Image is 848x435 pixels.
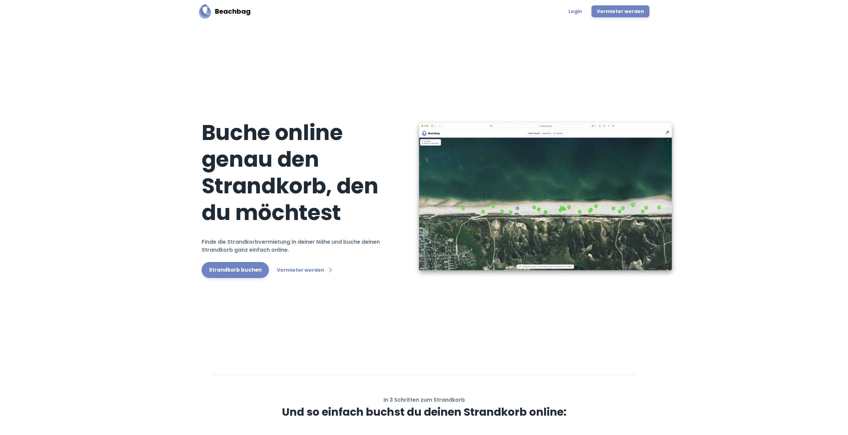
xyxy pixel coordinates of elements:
a: Vermieter werden [274,264,335,276]
a: Login [565,5,586,17]
h6: Finde die Strandkorbvermietung in deiner Nähe und buche deinen Strandkorb ganz einfach online. [202,238,385,254]
a: Vermieter werden [591,5,649,17]
img: Beachbag [199,4,211,19]
h1: Buche online genau den Strandkorb, den du möchtest [202,119,402,230]
h3: Und so einfach buchst du deinen Strandkorb online: [202,404,647,420]
a: Strandkorb buchen [202,262,269,278]
img: Beachbag Map [412,118,679,279]
h6: In 3 Schritten zum Strandkorb [202,396,647,404]
a: BeachbagBeachbag [199,4,251,19]
h5: Beachbag [215,6,251,16]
